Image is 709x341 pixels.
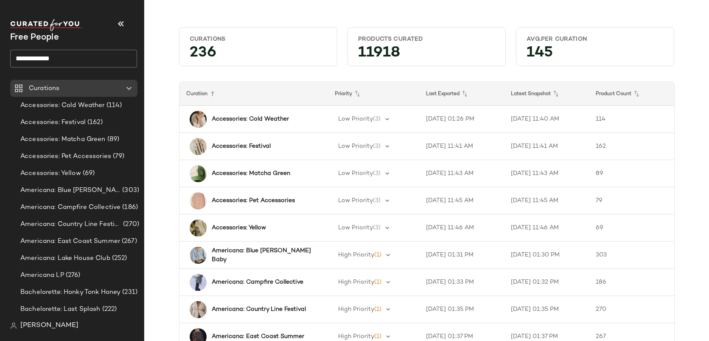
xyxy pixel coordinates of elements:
div: Curations [190,35,327,43]
span: [PERSON_NAME] [20,321,78,331]
span: Americana: Country Line Festival [20,220,121,229]
span: (186) [121,203,138,212]
img: 101180578_092_e [190,247,207,264]
span: Low Priority [338,197,373,204]
td: [DATE] 01:33 PM [419,269,504,296]
td: [DATE] 11:43 AM [504,160,589,187]
img: 96577754_073_0 [190,220,207,237]
span: (270) [121,220,139,229]
div: 236 [183,47,333,62]
span: Current Company Name [10,33,59,42]
td: 270 [589,296,674,323]
span: (3) [373,225,381,231]
span: Americana: East Coast Summer [20,237,120,246]
td: [DATE] 11:46 AM [504,214,589,242]
b: Accessories: Yellow [212,223,266,232]
td: 79 [589,187,674,214]
td: 186 [589,269,674,296]
span: Low Priority [338,116,373,122]
span: Accessories: Cold Weather [20,101,105,110]
td: [DATE] 01:32 PM [504,269,589,296]
b: Accessories: Matcha Green [212,169,290,178]
b: Americana: Blue [PERSON_NAME] Baby [212,246,313,264]
span: (303) [121,186,139,195]
td: [DATE] 11:45 AM [504,187,589,214]
img: 95815080_004_b [190,192,207,209]
span: Accessories: Matcha Green [20,135,106,144]
span: Americana: Blue [PERSON_NAME] Baby [20,186,121,195]
td: [DATE] 01:30 PM [504,242,589,269]
span: Low Priority [338,143,373,149]
td: [DATE] 11:46 AM [419,214,504,242]
span: (3) [373,143,381,149]
td: 69 [589,214,674,242]
img: 103626347_070_0 [190,138,207,155]
img: cfy_white_logo.C9jOOHJF.svg [10,19,82,31]
span: Curations [29,84,59,93]
td: [DATE] 01:31 PM [419,242,504,269]
span: Low Priority [338,170,373,177]
span: Americana: Campfire Collective [20,203,121,212]
td: [DATE] 01:26 PM [419,106,504,133]
span: (222) [101,304,117,314]
b: Accessories: Pet Accessories [212,196,295,205]
td: 114 [589,106,674,133]
span: High Priority [338,279,374,285]
span: (1) [374,252,381,258]
div: Products Curated [358,35,495,43]
div: 145 [520,47,670,62]
span: Bachelorette: Honky Tonk Honey [20,287,121,297]
span: (276) [64,271,81,280]
b: Americana: East Coast Summer [212,332,304,341]
td: [DATE] 11:43 AM [419,160,504,187]
span: (3) [373,116,381,122]
td: [DATE] 01:35 PM [504,296,589,323]
span: Accessories: Festival [20,118,86,127]
span: (79) [111,152,125,161]
span: (267) [120,237,137,246]
span: (1) [374,306,381,313]
img: 102250982_030_b [190,165,207,182]
img: 101899938_011_a [190,111,207,128]
span: (3) [373,170,381,177]
td: 303 [589,242,674,269]
span: (69) [81,169,95,178]
span: High Priority [338,333,374,340]
div: 11918 [351,47,502,62]
span: Low Priority [338,225,373,231]
img: 93911964_010_0 [190,301,207,318]
span: Americana: Lake House Club [20,254,110,263]
span: (252) [110,254,127,263]
th: Latest Snapshot [504,82,589,106]
td: [DATE] 11:41 AM [419,133,504,160]
b: Accessories: Cold Weather [212,115,289,124]
td: [DATE] 01:35 PM [419,296,504,323]
b: Accessories: Festival [212,142,271,151]
span: (231) [121,287,137,297]
b: Americana: Country Line Festival [212,305,306,314]
b: Americana: Campfire Collective [212,278,303,287]
th: Last Exported [419,82,504,106]
td: [DATE] 11:45 AM [419,187,504,214]
td: 162 [589,133,674,160]
span: (162) [86,118,103,127]
td: [DATE] 11:40 AM [504,106,589,133]
span: (1) [374,279,381,285]
th: Priority [328,82,420,106]
span: High Priority [338,252,374,258]
span: High Priority [338,306,374,313]
div: Avg.per Curation [527,35,664,43]
td: 89 [589,160,674,187]
span: Accessories: Yellow [20,169,81,178]
span: (114) [105,101,122,110]
th: Curation [179,82,328,106]
span: (1) [374,333,381,340]
span: Accessories: Pet Accessories [20,152,111,161]
td: [DATE] 11:41 AM [504,133,589,160]
img: 100714385_237_d [190,274,207,291]
th: Product Count [589,82,674,106]
span: (3) [373,197,381,204]
img: svg%3e [10,322,17,329]
span: Bachelorette: Last Splash [20,304,101,314]
span: Americana LP [20,271,64,280]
